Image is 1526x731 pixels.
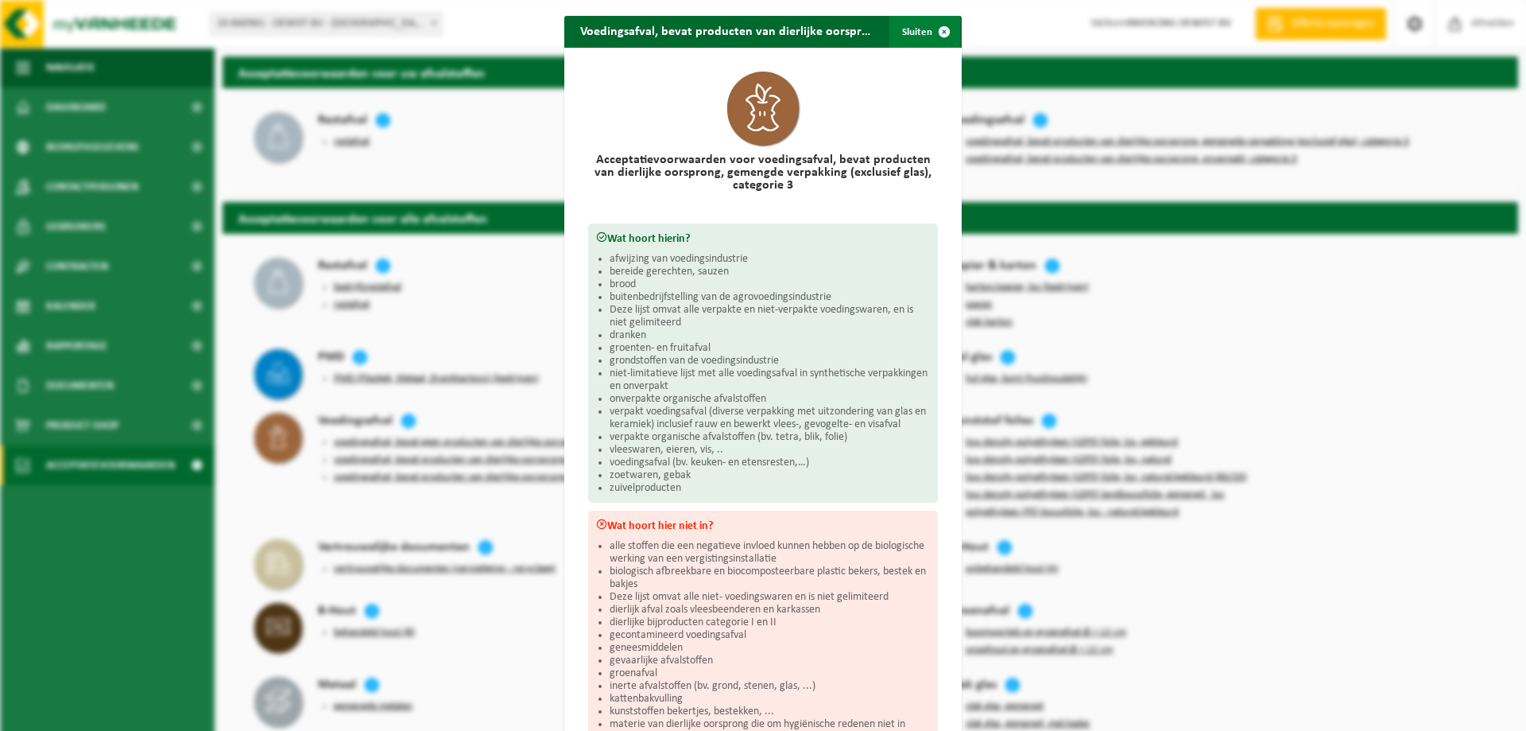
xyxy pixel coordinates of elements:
li: brood [610,278,930,291]
li: kattenbakvulling [610,693,930,706]
li: dierlijk afval zoals vleesbeenderen en karkassen [610,604,930,616]
li: onverpakte organische afvalstoffen [610,393,930,406]
li: Deze lijst omvat alle niet- voedingswaren en is niet gelimiteerd [610,591,930,604]
li: biologisch afbreekbare en biocomposteerbare plastic bekers, bestek en bakjes [610,566,930,591]
li: kunststoffen bekertjes, bestekken, ... [610,706,930,718]
li: verpakt voedingsafval (diverse verpakking met uitzondering van glas en keramiek) inclusief rauw e... [610,406,930,431]
h3: Wat hoort hier niet in? [596,519,930,532]
li: grondstoffen van de voedingsindustrie [610,355,930,367]
li: buitenbedrijfstelling van de agrovoedingsindustrie [610,291,930,304]
button: Sluiten [889,16,960,48]
li: bereide gerechten, sauzen [610,266,930,278]
li: groenafval [610,667,930,680]
li: geneesmiddelen [610,642,930,655]
h2: Voedingsafval, bevat producten van dierlijke oorsprong, gemengde verpakking (exclusief glas), cat... [564,16,886,46]
li: zuivelproducten [610,482,930,495]
li: verpakte organische afvalstoffen (bv. tetra, blik, folie) [610,431,930,444]
li: gecontamineerd voedingsafval [610,629,930,642]
li: dranken [610,329,930,342]
li: dierlijke bijproducten categorie I en II [610,616,930,629]
li: inerte afvalstoffen (bv. grond, stenen, glas, ...) [610,680,930,693]
h2: Acceptatievoorwaarden voor voedingsafval, bevat producten van dierlijke oorsprong, gemengde verpa... [588,154,938,192]
li: afwijzing van voedingsindustrie [610,253,930,266]
li: niet-limitatieve lijst met alle voedingsafval in synthetische verpakkingen en onverpakt [610,367,930,393]
li: zoetwaren, gebak [610,469,930,482]
li: Deze lijst omvat alle verpakte en niet-verpakte voedingswaren, en is niet gelimiteerd [610,304,930,329]
li: groenten- en fruitafval [610,342,930,355]
li: vleeswaren, eieren, vis, .. [610,444,930,457]
li: voedingsafval (bv. keuken- en etensresten,…) [610,457,930,469]
li: alle stoffen die een negatieve invloed kunnen hebben op de biologische werking van een vergisting... [610,540,930,566]
li: gevaarlijke afvalstoffen [610,655,930,667]
h3: Wat hoort hierin? [596,231,930,245]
